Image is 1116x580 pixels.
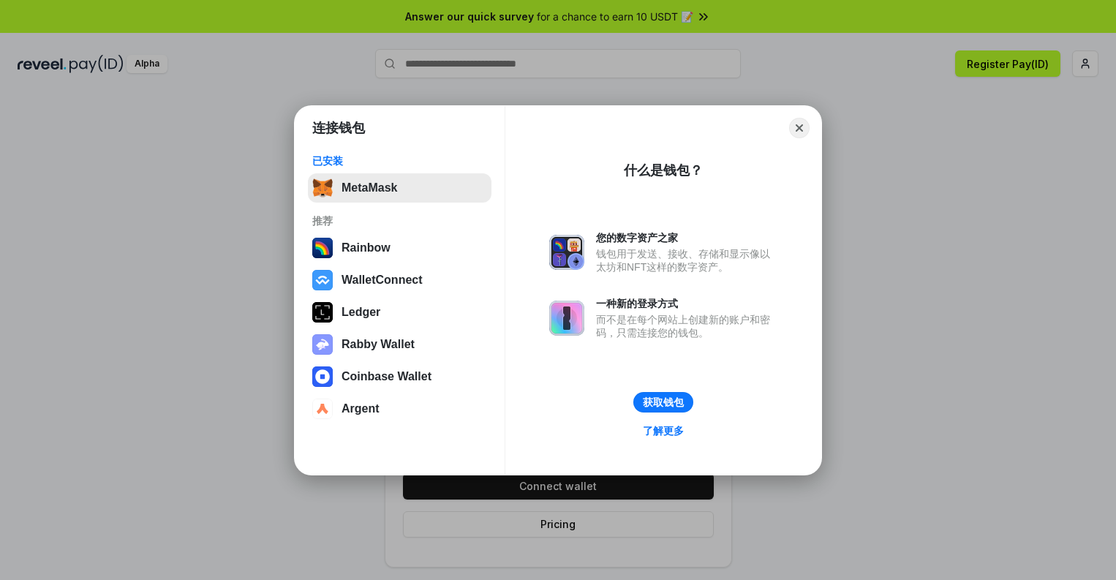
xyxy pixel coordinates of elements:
button: Ledger [308,298,491,327]
button: Argent [308,394,491,423]
img: svg+xml,%3Csvg%20xmlns%3D%22http%3A%2F%2Fwww.w3.org%2F2000%2Fsvg%22%20fill%3D%22none%22%20viewBox... [312,334,333,355]
div: Argent [342,402,380,415]
button: Close [789,118,810,138]
a: 了解更多 [634,421,693,440]
div: 了解更多 [643,424,684,437]
img: svg+xml,%3Csvg%20xmlns%3D%22http%3A%2F%2Fwww.w3.org%2F2000%2Fsvg%22%20fill%3D%22none%22%20viewBox... [549,235,584,270]
button: MetaMask [308,173,491,203]
button: 获取钱包 [633,392,693,413]
div: 钱包用于发送、接收、存储和显示像以太坊和NFT这样的数字资产。 [596,247,777,274]
div: 什么是钱包？ [624,162,703,179]
div: MetaMask [342,181,397,195]
div: 已安装 [312,154,487,167]
img: svg+xml,%3Csvg%20xmlns%3D%22http%3A%2F%2Fwww.w3.org%2F2000%2Fsvg%22%20width%3D%2228%22%20height%3... [312,302,333,323]
img: svg+xml,%3Csvg%20width%3D%22120%22%20height%3D%22120%22%20viewBox%3D%220%200%20120%20120%22%20fil... [312,238,333,258]
button: WalletConnect [308,265,491,295]
div: WalletConnect [342,274,423,287]
div: Coinbase Wallet [342,370,431,383]
div: 一种新的登录方式 [596,297,777,310]
img: svg+xml,%3Csvg%20fill%3D%22none%22%20height%3D%2233%22%20viewBox%3D%220%200%2035%2033%22%20width%... [312,178,333,198]
h1: 连接钱包 [312,119,365,137]
img: svg+xml,%3Csvg%20width%3D%2228%22%20height%3D%2228%22%20viewBox%3D%220%200%2028%2028%22%20fill%3D... [312,270,333,290]
img: svg+xml,%3Csvg%20width%3D%2228%22%20height%3D%2228%22%20viewBox%3D%220%200%2028%2028%22%20fill%3D... [312,399,333,419]
button: Coinbase Wallet [308,362,491,391]
div: 您的数字资产之家 [596,231,777,244]
div: Ledger [342,306,380,319]
div: 而不是在每个网站上创建新的账户和密码，只需连接您的钱包。 [596,313,777,339]
img: svg+xml,%3Csvg%20xmlns%3D%22http%3A%2F%2Fwww.w3.org%2F2000%2Fsvg%22%20fill%3D%22none%22%20viewBox... [549,301,584,336]
button: Rainbow [308,233,491,263]
div: 推荐 [312,214,487,227]
img: svg+xml,%3Csvg%20width%3D%2228%22%20height%3D%2228%22%20viewBox%3D%220%200%2028%2028%22%20fill%3D... [312,366,333,387]
div: 获取钱包 [643,396,684,409]
div: Rabby Wallet [342,338,415,351]
button: Rabby Wallet [308,330,491,359]
div: Rainbow [342,241,391,255]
